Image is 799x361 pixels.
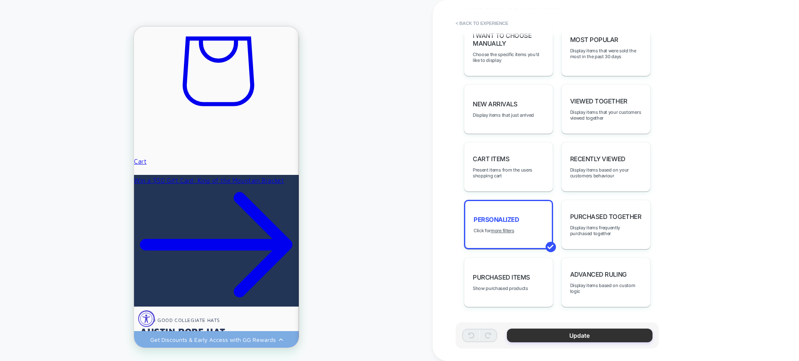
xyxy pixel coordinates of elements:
[473,273,530,281] span: Purchased Items
[570,155,625,163] span: Recently Viewed
[570,48,642,59] span: Display items that were sold the most in the past 30 days
[491,228,514,233] u: more filters
[6,297,92,314] h3: Austin Rope Hat
[473,52,544,63] span: Choose the specific items you'd like to display
[452,17,512,30] button: < Back to experience
[570,97,628,105] span: Viewed Together
[473,112,534,118] span: Display items that just arrived
[570,109,642,121] span: Display items that your customers viewed together
[474,228,514,233] span: Click for
[474,216,519,223] span: personalized
[570,225,642,236] span: Display items frequently purchased together
[473,155,509,163] span: Cart Items
[473,167,544,179] span: Present items from the users shopping cart
[16,309,142,317] div: Get Discounts & Early Access with GG Rewards
[570,36,618,44] span: Most Popular
[570,167,642,179] span: Display items based on your customers behaviour
[473,32,544,47] span: I want to choose manually
[570,270,627,278] span: Advanced Ruling
[4,284,21,300] button: Accessibility Widget, click to open
[473,100,517,108] span: New Arrivals
[570,213,641,221] span: Purchased Together
[507,329,653,342] button: Update
[473,285,528,291] span: Show purchased products
[570,282,642,294] span: Display items based on custom logic
[6,291,86,296] a: GOOD GOOD COLLEGIATE HATS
